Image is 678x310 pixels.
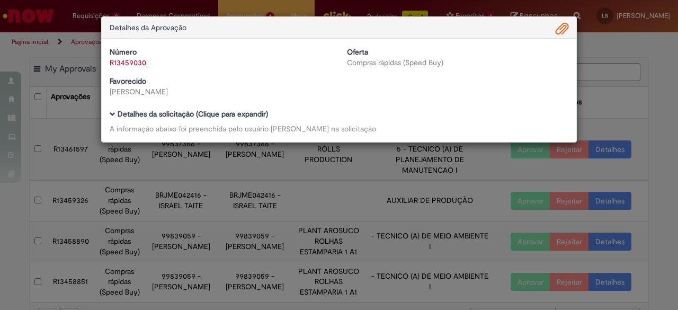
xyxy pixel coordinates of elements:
b: Detalhes da solicitação (Clique para expandir) [118,109,268,119]
div: [PERSON_NAME] [110,86,331,97]
div: Compras rápidas (Speed Buy) [347,57,568,68]
div: A informação abaixo foi preenchida pelo usuário [PERSON_NAME] na solicitação [110,123,568,134]
b: Favorecido [110,76,146,86]
span: Detalhes da Aprovação [110,23,186,32]
h5: Detalhes da solicitação (Clique para expandir) [110,110,568,118]
b: Oferta [347,47,368,57]
b: Número [110,47,137,57]
a: R13459030 [110,58,146,67]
